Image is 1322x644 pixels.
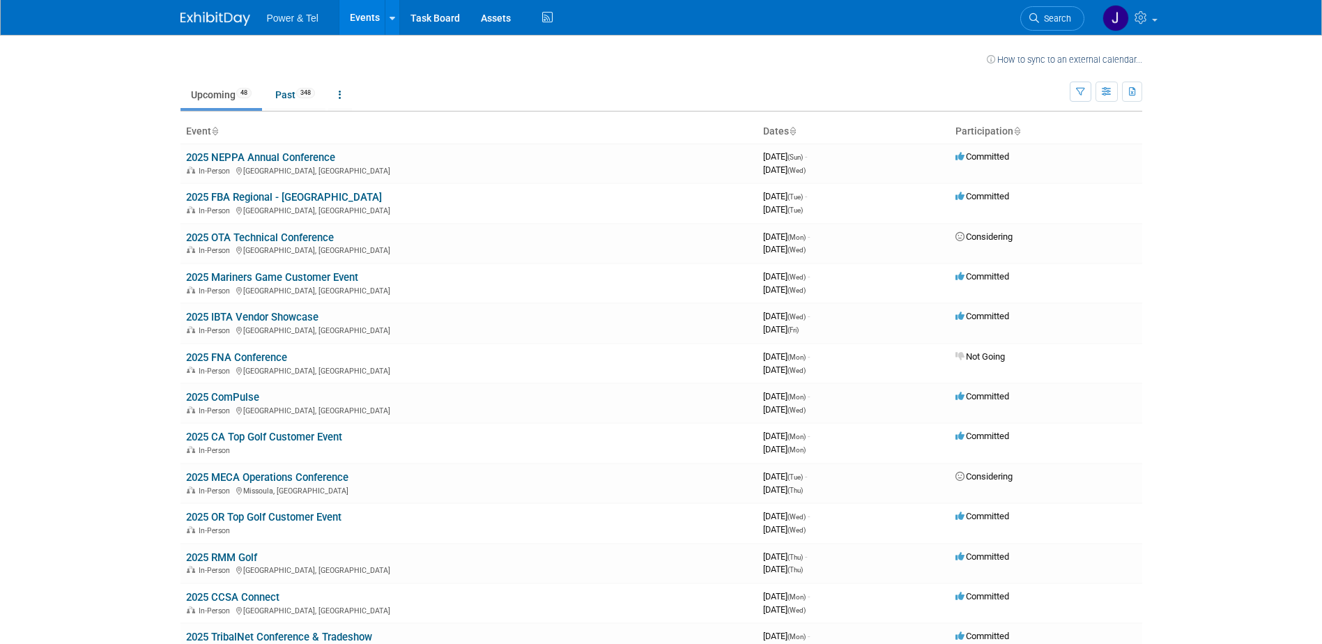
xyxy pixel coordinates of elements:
span: (Tue) [787,193,803,201]
a: Sort by Start Date [789,125,796,137]
span: - [808,311,810,321]
span: [DATE] [763,244,806,254]
img: In-Person Event [187,526,195,533]
div: [GEOGRAPHIC_DATA], [GEOGRAPHIC_DATA] [186,204,752,215]
span: (Thu) [787,486,803,494]
span: - [805,191,807,201]
span: [DATE] [763,365,806,375]
span: - [808,231,810,242]
span: Power & Tel [267,13,318,24]
span: Committed [955,431,1009,441]
img: ExhibitDay [180,12,250,26]
a: 2025 ComPulse [186,391,259,404]
span: Considering [955,231,1013,242]
span: 348 [296,88,315,98]
div: [GEOGRAPHIC_DATA], [GEOGRAPHIC_DATA] [186,244,752,255]
th: Event [180,120,758,144]
span: (Mon) [787,233,806,241]
span: (Wed) [787,526,806,534]
span: Committed [955,551,1009,562]
span: Committed [955,191,1009,201]
a: 2025 Mariners Game Customer Event [186,271,358,284]
span: In-Person [199,446,234,455]
a: 2025 NEPPA Annual Conference [186,151,335,164]
span: Search [1039,13,1071,24]
span: In-Person [199,206,234,215]
div: [GEOGRAPHIC_DATA], [GEOGRAPHIC_DATA] [186,564,752,575]
img: In-Person Event [187,326,195,333]
span: [DATE] [763,511,810,521]
span: [DATE] [763,591,810,601]
span: [DATE] [763,324,799,335]
span: [DATE] [763,484,803,495]
span: (Wed) [787,367,806,374]
span: Committed [955,391,1009,401]
th: Dates [758,120,950,144]
span: [DATE] [763,551,807,562]
span: - [808,351,810,362]
span: [DATE] [763,191,807,201]
span: [DATE] [763,524,806,535]
span: (Mon) [787,593,806,601]
a: 2025 TribalNet Conference & Tradeshow [186,631,372,643]
a: Search [1020,6,1084,31]
span: [DATE] [763,164,806,175]
span: - [808,431,810,441]
span: - [805,151,807,162]
span: (Mon) [787,353,806,361]
span: [DATE] [763,204,803,215]
span: - [808,591,810,601]
span: [DATE] [763,604,806,615]
span: [DATE] [763,564,803,574]
img: In-Person Event [187,367,195,374]
a: Sort by Event Name [211,125,218,137]
a: Upcoming48 [180,82,262,108]
img: In-Person Event [187,486,195,493]
div: [GEOGRAPHIC_DATA], [GEOGRAPHIC_DATA] [186,164,752,176]
span: Committed [955,631,1009,641]
img: JB Fesmire [1102,5,1129,31]
span: (Thu) [787,566,803,574]
span: (Thu) [787,553,803,561]
span: - [805,551,807,562]
img: In-Person Event [187,446,195,453]
span: (Mon) [787,446,806,454]
span: [DATE] [763,431,810,441]
span: (Wed) [787,273,806,281]
div: [GEOGRAPHIC_DATA], [GEOGRAPHIC_DATA] [186,604,752,615]
span: In-Person [199,486,234,496]
a: Past348 [265,82,325,108]
span: In-Person [199,406,234,415]
a: 2025 FNA Conference [186,351,287,364]
span: [DATE] [763,271,810,282]
span: Committed [955,271,1009,282]
a: 2025 RMM Golf [186,551,257,564]
a: 2025 CCSA Connect [186,591,279,604]
span: [DATE] [763,351,810,362]
a: 2025 IBTA Vendor Showcase [186,311,318,323]
span: (Wed) [787,606,806,614]
a: Sort by Participation Type [1013,125,1020,137]
span: (Wed) [787,513,806,521]
span: - [805,471,807,482]
span: (Mon) [787,433,806,440]
div: [GEOGRAPHIC_DATA], [GEOGRAPHIC_DATA] [186,365,752,376]
span: (Mon) [787,633,806,641]
span: [DATE] [763,311,810,321]
a: How to sync to an external calendar... [987,54,1142,65]
span: - [808,391,810,401]
img: In-Person Event [187,566,195,573]
span: In-Person [199,606,234,615]
span: Committed [955,311,1009,321]
span: [DATE] [763,231,810,242]
span: (Tue) [787,206,803,214]
span: [DATE] [763,284,806,295]
span: (Wed) [787,167,806,174]
a: 2025 OTA Technical Conference [186,231,334,244]
span: [DATE] [763,391,810,401]
th: Participation [950,120,1142,144]
span: 48 [236,88,252,98]
img: In-Person Event [187,606,195,613]
span: [DATE] [763,444,806,454]
span: (Wed) [787,313,806,321]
